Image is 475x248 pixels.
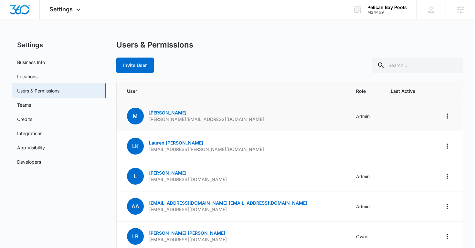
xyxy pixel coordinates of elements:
a: Users & Permissions [17,87,59,94]
span: Role [356,88,375,94]
td: Admin [348,161,383,191]
p: [PERSON_NAME][EMAIL_ADDRESS][DOMAIN_NAME] [149,116,264,123]
div: account name [367,5,407,10]
span: aa [127,198,144,215]
a: [PERSON_NAME] [149,110,186,115]
a: [PERSON_NAME] [PERSON_NAME] [149,230,225,236]
td: Admin [348,191,383,221]
p: [EMAIL_ADDRESS][DOMAIN_NAME] [149,176,227,183]
a: Lauren [PERSON_NAME] [149,140,203,146]
a: LB [127,234,144,239]
button: Actions [442,201,452,211]
div: account id [367,10,407,15]
span: Last Active [391,88,422,94]
td: Admin [348,101,383,131]
span: User [127,88,341,94]
span: M [127,108,144,124]
a: aa [127,204,144,209]
a: [PERSON_NAME] [149,170,186,176]
button: Actions [442,111,452,121]
h1: Users & Permissions [116,40,193,50]
button: Actions [442,141,452,151]
button: Actions [442,231,452,242]
span: LK [127,138,144,155]
h2: Settings [12,40,106,50]
input: Search... [372,58,463,73]
a: L [127,174,144,179]
p: [EMAIL_ADDRESS][PERSON_NAME][DOMAIN_NAME] [149,146,264,153]
a: App Visibility [17,144,45,151]
button: Actions [442,171,452,181]
a: Credits [17,116,32,123]
a: Developers [17,158,41,165]
a: Invite User [116,62,154,68]
a: LK [127,144,144,149]
button: Invite User [116,58,154,73]
span: Settings [49,6,73,13]
span: L [127,168,144,185]
span: LB [127,228,144,245]
a: Business Info [17,59,45,66]
a: Locations [17,73,37,80]
a: M [127,113,144,119]
a: Integrations [17,130,42,137]
p: [EMAIL_ADDRESS][DOMAIN_NAME] [149,206,307,213]
a: [EMAIL_ADDRESS][DOMAIN_NAME] [EMAIL_ADDRESS][DOMAIN_NAME] [149,200,307,206]
a: Teams [17,102,31,108]
p: [EMAIL_ADDRESS][DOMAIN_NAME] [149,236,227,243]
